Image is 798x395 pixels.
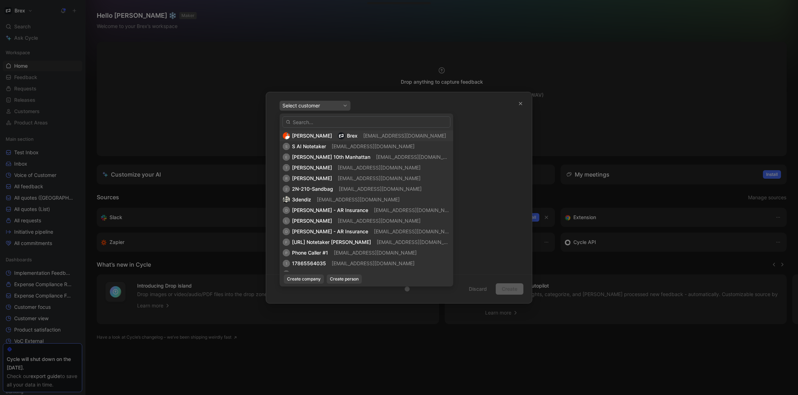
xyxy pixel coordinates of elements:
[292,228,368,234] span: [PERSON_NAME] - AR Insurance
[376,154,459,160] span: [EMAIL_ADDRESS][DOMAIN_NAME]
[283,271,290,278] div: P
[317,196,400,202] span: [EMAIL_ADDRESS][DOMAIN_NAME]
[292,239,371,245] span: [URL] Notetaker [PERSON_NAME]
[363,133,446,139] span: [EMAIL_ADDRESS][DOMAIN_NAME]
[283,207,290,214] div: D
[283,154,290,161] div: E
[283,175,290,182] div: R
[292,207,368,213] span: [PERSON_NAME] - AR Insurance
[287,276,321,283] span: Create company
[332,143,415,149] span: [EMAIL_ADDRESS][DOMAIN_NAME]
[292,218,332,224] span: [PERSON_NAME]
[283,185,290,193] div: 2
[374,207,457,213] span: [EMAIL_ADDRESS][DOMAIN_NAME]
[292,133,332,139] span: [PERSON_NAME]
[292,186,333,192] span: 2N-210-Sandbag
[292,165,332,171] span: [PERSON_NAME]
[334,250,417,256] span: [EMAIL_ADDRESS][DOMAIN_NAME]
[332,260,415,266] span: [EMAIL_ADDRESS][DOMAIN_NAME]
[292,143,326,149] span: S AI Notetaker
[338,218,421,224] span: [EMAIL_ADDRESS][DOMAIN_NAME]
[283,239,290,246] div: F
[292,271,329,277] span: Phone Caller #2
[347,133,358,139] span: Brex
[377,239,460,245] span: [EMAIL_ADDRESS][DOMAIN_NAME]
[284,274,324,284] button: Create company
[283,132,290,139] img: 8226728491267_35ad89efb2e450a6b96f_192.jpg
[283,249,290,256] div: P
[283,196,290,203] img: 973206715171_a296c5560a034e311445_192.jpg
[292,154,370,160] span: [PERSON_NAME] 10th Manhattan
[335,271,417,277] span: [EMAIL_ADDRESS][DOMAIN_NAME]
[283,164,290,171] div: T
[292,260,326,266] span: 17865564035
[374,228,457,234] span: [EMAIL_ADDRESS][DOMAIN_NAME]
[338,132,345,139] img: logo
[327,274,362,284] button: Create person
[338,165,421,171] span: [EMAIL_ADDRESS][DOMAIN_NAME]
[292,250,328,256] span: Phone Caller #1
[282,116,450,128] input: Search...
[338,175,421,181] span: [EMAIL_ADDRESS][DOMAIN_NAME]
[283,228,290,235] div: D
[283,260,290,267] div: 1
[283,217,290,224] div: L
[292,175,332,181] span: [PERSON_NAME]
[292,196,311,202] span: 3dendiz
[330,276,359,283] span: Create person
[283,143,290,150] div: S
[339,186,422,192] span: [EMAIL_ADDRESS][DOMAIN_NAME]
